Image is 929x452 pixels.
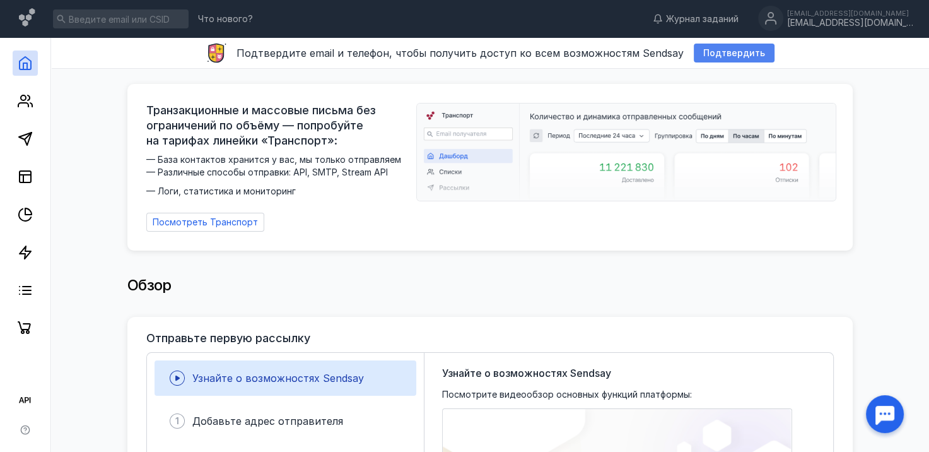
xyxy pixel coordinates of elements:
[787,18,913,28] div: [EMAIL_ADDRESS][DOMAIN_NAME]
[666,13,739,25] span: Журнал заданий
[146,213,264,232] a: Посмотреть Транспорт
[237,47,684,59] span: Подтвердите email и телефон, чтобы получить доступ ко всем возможностям Sendsay
[127,276,172,294] span: Обзор
[694,44,774,62] button: Подтвердить
[192,415,343,427] span: Добавьте адрес отправителя
[646,13,745,25] a: Журнал заданий
[787,9,913,17] div: [EMAIL_ADDRESS][DOMAIN_NAME]
[198,15,253,23] span: Что нового?
[146,103,409,148] span: Транзакционные и массовые письма без ограничений по объёму — попробуйте на тарифах линейки «Транс...
[146,153,409,198] span: — База контактов хранится у вас, мы только отправляем — Различные способы отправки: API, SMTP, St...
[146,332,310,345] h3: Отправьте первую рассылку
[153,217,258,228] span: Посмотреть Транспорт
[192,372,364,384] span: Узнайте о возможностях Sendsay
[442,366,611,381] span: Узнайте о возможностях Sendsay
[192,15,259,23] a: Что нового?
[417,104,836,201] img: dashboard-transport-banner
[442,388,692,401] span: Посмотрите видеообзор основных функций платформы:
[703,48,765,59] span: Подтвердить
[175,415,179,427] span: 1
[53,9,189,28] input: Введите email или CSID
